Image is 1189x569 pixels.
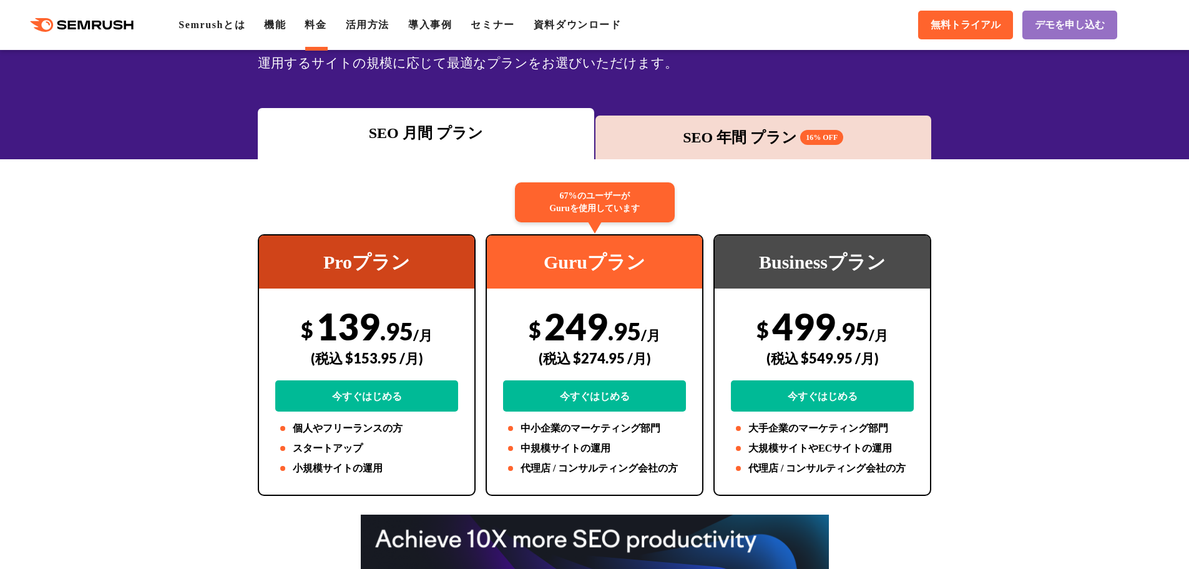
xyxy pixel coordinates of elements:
a: セミナー [471,19,514,30]
span: $ [529,317,541,342]
li: 大規模サイトやECサイトの運用 [731,441,914,456]
a: 今すぐはじめる [503,380,686,412]
a: 導入事例 [408,19,452,30]
span: .95 [380,317,413,345]
div: Proプラン [259,235,474,289]
div: 67%のユーザーが Guruを使用しています [515,182,675,222]
span: /月 [641,327,660,344]
li: 代理店 / コンサルティング会社の方 [503,461,686,476]
li: 中小企業のマーケティング部門 [503,421,686,436]
li: 小規模サイトの運用 [275,461,458,476]
div: Businessプラン [715,235,930,289]
div: (税込 $153.95 /月) [275,336,458,380]
a: デモを申し込む [1022,11,1117,39]
span: /月 [413,327,433,344]
div: SEOの3つの料金プランから、広告・SNS・市場調査ツールキットをご用意しています。業務領域や会社の規模、運用するサイトの規模に応じて最適なプランをお選びいただけます。 [258,29,931,74]
span: $ [756,317,769,342]
li: 個人やフリーランスの方 [275,421,458,436]
a: 今すぐはじめる [275,380,458,412]
a: 機能 [264,19,286,30]
div: (税込 $274.95 /月) [503,336,686,380]
div: 499 [731,304,914,412]
div: Guruプラン [487,235,702,289]
span: .95 [608,317,641,345]
div: 139 [275,304,458,412]
li: 中規模サイトの運用 [503,441,686,456]
li: スタートアップ [275,441,458,456]
div: SEO 月間 プラン [264,122,588,144]
span: 無料トライアル [931,19,1001,32]
a: 料金 [305,19,326,30]
a: 資料ダウンロード [534,19,622,30]
a: 今すぐはじめる [731,380,914,412]
a: Semrushとは [179,19,245,30]
div: SEO 年間 プラン [602,126,926,149]
a: 活用方法 [346,19,389,30]
span: .95 [836,317,869,345]
span: デモを申し込む [1035,19,1105,32]
li: 大手企業のマーケティング部門 [731,421,914,436]
a: 無料トライアル [918,11,1013,39]
li: 代理店 / コンサルティング会社の方 [731,461,914,476]
span: 16% OFF [800,130,843,145]
span: /月 [869,327,888,344]
div: (税込 $549.95 /月) [731,336,914,380]
span: $ [301,317,313,342]
div: 249 [503,304,686,412]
